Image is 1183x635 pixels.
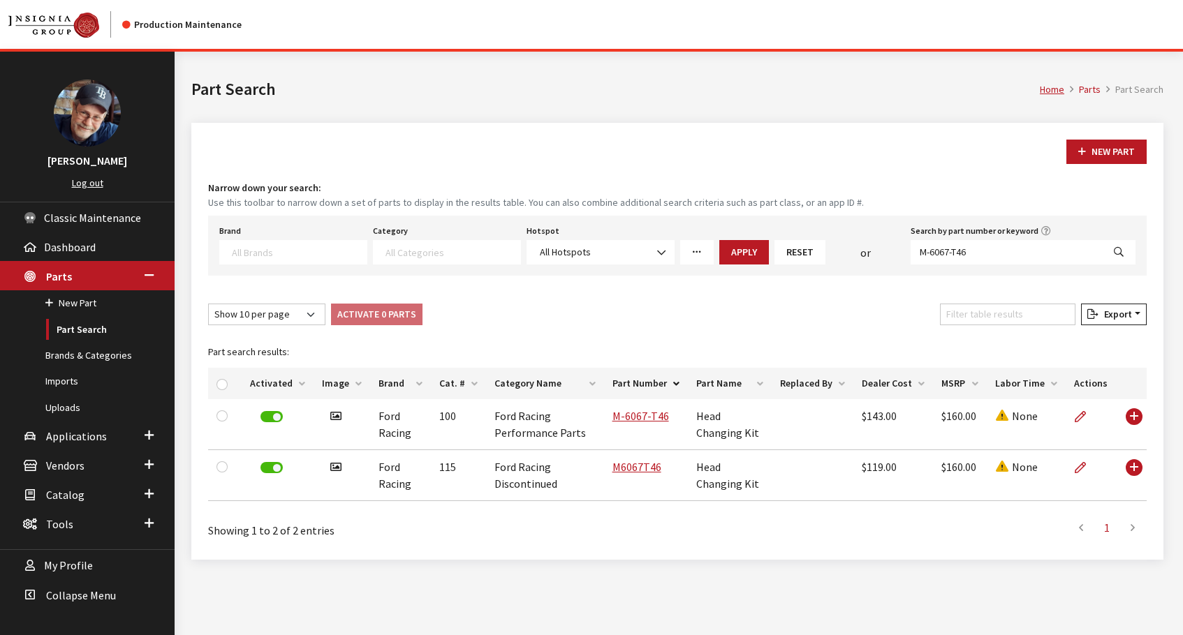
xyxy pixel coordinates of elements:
th: Labor Time: activate to sort column ascending [987,368,1066,399]
a: Insignia Group logo [8,11,122,38]
textarea: Search [385,246,520,258]
td: Head Changing Kit [688,399,772,450]
span: All Hotspots [536,245,666,260]
label: Brand [219,225,241,237]
a: 1 [1094,514,1119,541]
label: Deactivate Part [260,462,283,473]
a: Edit Part [1074,450,1098,485]
th: Part Name: activate to sort column ascending [688,368,772,399]
th: Category Name: activate to sort column ascending [486,368,603,399]
td: Use Enter key to show more/less [1116,399,1147,450]
span: Vendors [46,458,84,472]
span: Select a Category [373,240,521,264]
small: Use this toolbar to narrow down a set of parts to display in the results table. You can also comb... [208,195,1147,210]
span: Collapse Menu [46,588,116,602]
h1: Part Search [191,77,1040,102]
span: Catalog [46,488,84,502]
i: Has image [330,462,341,473]
label: Deactivate Part [260,411,283,422]
div: or [825,244,905,261]
label: Category [373,225,408,237]
h3: [PERSON_NAME] [14,152,161,169]
td: Head Changing Kit [688,450,772,501]
input: Search [911,240,1103,264]
th: Activated: activate to sort column ascending [242,368,314,399]
th: MSRP: activate to sort column ascending [933,368,987,399]
span: All Hotspots [527,240,675,264]
td: 115 [431,450,486,501]
li: Part Search [1101,82,1163,97]
th: Replaced By: activate to sort column ascending [772,368,853,399]
td: 100 [431,399,486,450]
img: Ray Goodwin [54,80,121,147]
button: Search [1102,240,1136,264]
input: Filter table results [940,304,1075,325]
label: Hotspot [527,225,559,237]
button: Reset [774,240,825,264]
th: Image: activate to sort column ascending [314,368,370,399]
span: Dashboard [44,240,96,254]
a: Home [1040,83,1064,96]
i: Has image [330,411,341,422]
td: $119.00 [853,450,933,501]
button: New Part [1066,140,1147,164]
textarea: Search [232,246,367,258]
span: Export [1098,308,1132,320]
th: Cat. #: activate to sort column ascending [431,368,486,399]
button: Apply [719,240,769,264]
td: Ford Racing [370,399,431,450]
h4: Narrow down your search: [208,181,1147,195]
span: None [995,409,1038,423]
a: Edit Part [1074,399,1098,434]
td: Use Enter key to show more/less [1116,450,1147,501]
th: Brand: activate to sort column ascending [370,368,431,399]
td: $160.00 [933,399,987,450]
th: Dealer Cost: activate to sort column ascending [853,368,933,399]
td: Ford Racing Performance Parts [486,399,603,450]
label: Search by part number or keyword [911,225,1038,237]
th: Part Number: activate to sort column descending [604,368,688,399]
div: Production Maintenance [122,17,242,32]
a: Log out [72,177,103,189]
td: $160.00 [933,450,987,501]
span: Tools [46,517,73,531]
button: Export [1081,304,1147,325]
a: M6067T46 [612,460,661,474]
caption: Part search results: [208,336,1147,368]
td: Ford Racing [370,450,431,501]
span: None [995,460,1038,474]
td: Ford Racing Discontinued [486,450,603,501]
span: My Profile [44,559,93,573]
span: Parts [46,269,72,283]
a: More Filters [680,240,714,264]
td: $143.00 [853,399,933,450]
th: Actions [1066,368,1116,399]
span: Classic Maintenance [44,211,141,225]
span: Applications [46,429,107,443]
span: Select a Brand [219,240,367,264]
span: All Hotspots [540,246,591,258]
li: Parts [1064,82,1101,97]
img: Catalog Maintenance [8,13,99,38]
a: M-6067-T46 [612,409,669,423]
div: Showing 1 to 2 of 2 entries [208,512,589,539]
